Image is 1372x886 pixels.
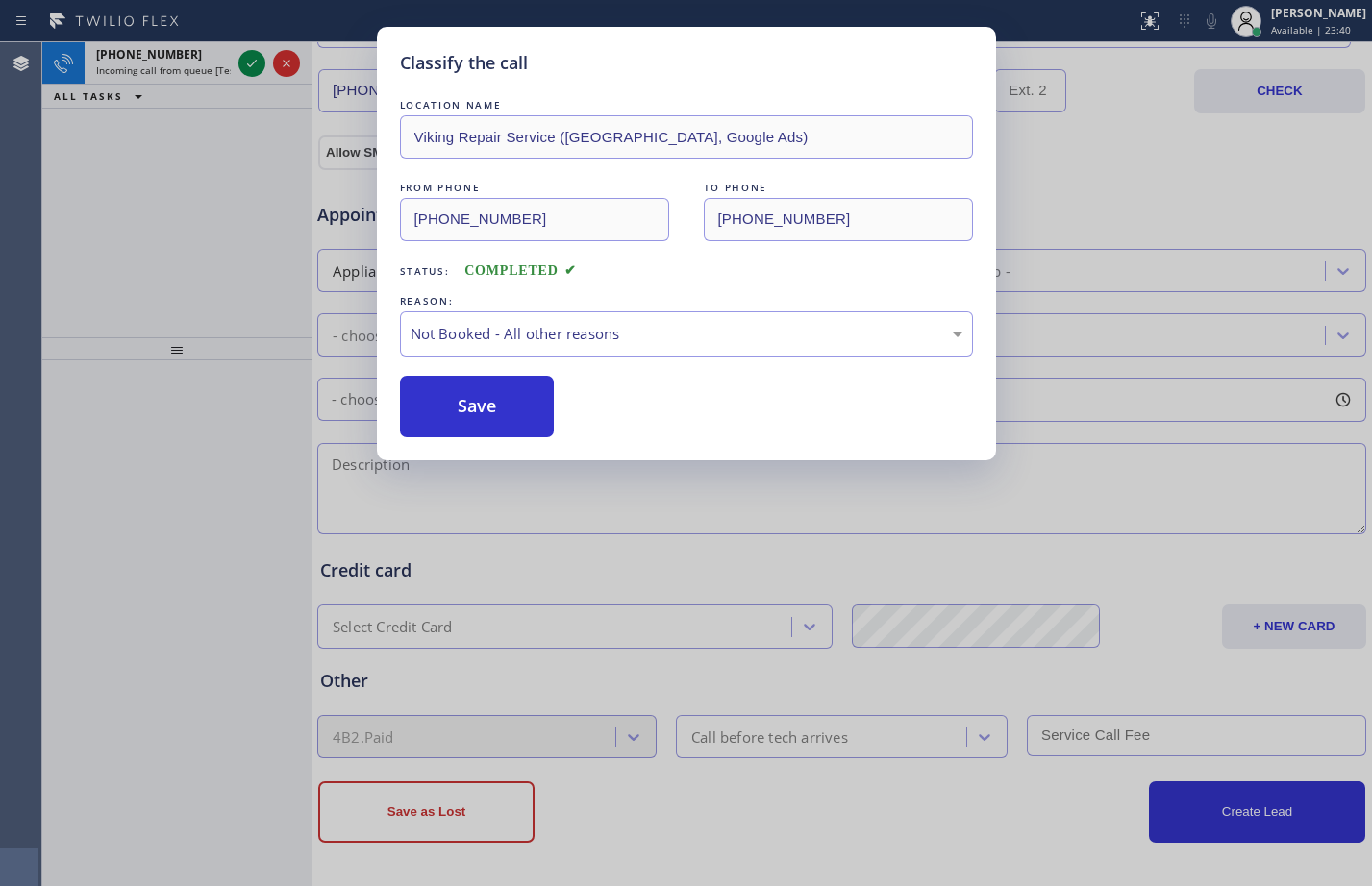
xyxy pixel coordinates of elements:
span: COMPLETED [464,263,576,278]
h5: Classify the call [400,50,528,76]
div: TO PHONE [704,178,973,198]
span: Status: [400,264,450,278]
div: LOCATION NAME [400,95,973,115]
input: From phone [400,198,669,241]
div: Not Booked - All other reasons [411,323,962,345]
input: To phone [704,198,973,241]
div: REASON: [400,291,973,311]
div: FROM PHONE [400,178,669,198]
button: Save [400,376,555,437]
